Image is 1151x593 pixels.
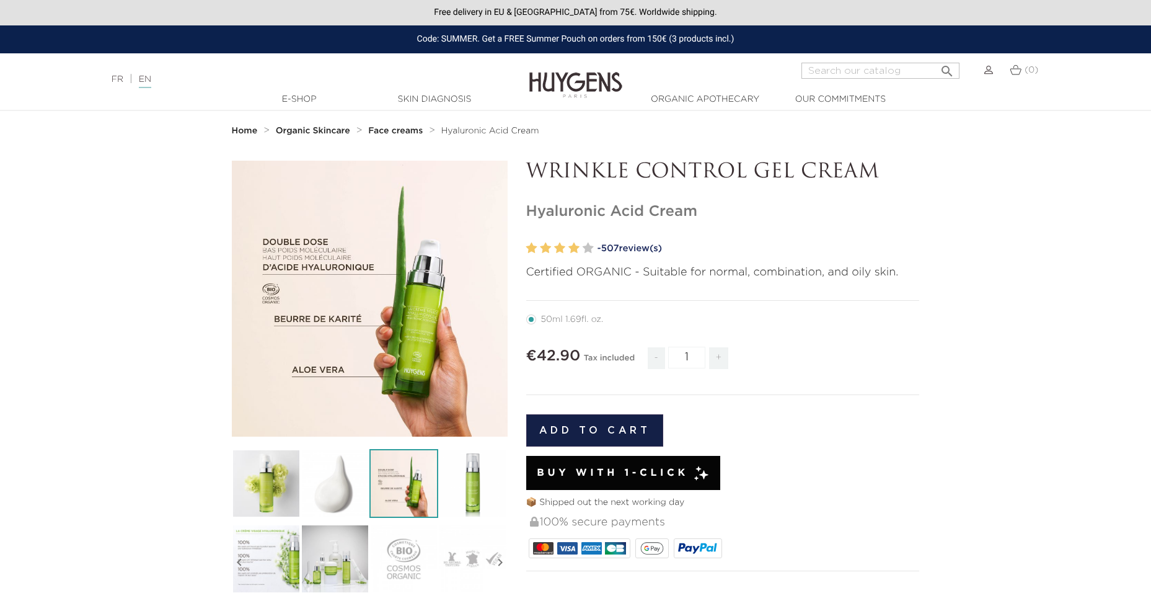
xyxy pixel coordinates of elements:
a: Organic Skincare [276,126,353,136]
h1: Hyaluronic Acid Cream [526,203,920,221]
img: 100% secure payments [530,517,539,527]
img: CB_NATIONALE [605,542,625,555]
strong: Organic Skincare [276,127,350,135]
span: €42.90 [526,349,581,363]
span: + [709,347,729,369]
a: Hyaluronic Acid Cream [441,126,539,136]
img: VISA [557,542,578,555]
input: Quantity [668,347,705,368]
p: WRINKLE CONTROL GEL CREAM [526,161,920,184]
label: 50ml 1.69fl. oz. [526,314,619,324]
div: Tax included [584,345,635,378]
button: Add to cart [526,414,664,447]
a: Our commitments [778,93,902,106]
label: 3 [554,239,565,257]
span: 507 [601,244,619,253]
strong: Face creams [368,127,423,135]
input: Search [801,63,959,79]
a: Skin Diagnosis [373,93,496,106]
p: Certified ORGANIC - Suitable for normal, combination, and oily skin. [526,264,920,281]
i:  [940,60,955,75]
a: EN [139,75,151,88]
img: google_pay [640,542,664,555]
label: 2 [540,239,551,257]
p: 📦 Shipped out the next working day [526,496,920,509]
a: Organic Apothecary [643,93,767,106]
a: -507review(s) [598,239,920,258]
a: FR [112,75,123,84]
img: MASTERCARD [533,542,553,555]
img: AMEX [581,542,602,555]
strong: Home [232,127,258,135]
a: Home [232,126,260,136]
label: 5 [583,239,594,257]
span: - [648,347,665,369]
div: | [105,72,470,87]
label: 1 [526,239,537,257]
button:  [936,59,958,76]
img: Huygens [529,52,622,100]
div: 100% secure payments [529,509,920,536]
span: (0) [1025,66,1038,74]
span: Hyaluronic Acid Cream [441,127,539,135]
label: 4 [568,239,580,257]
a: Face creams [368,126,426,136]
a: E-Shop [237,93,361,106]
